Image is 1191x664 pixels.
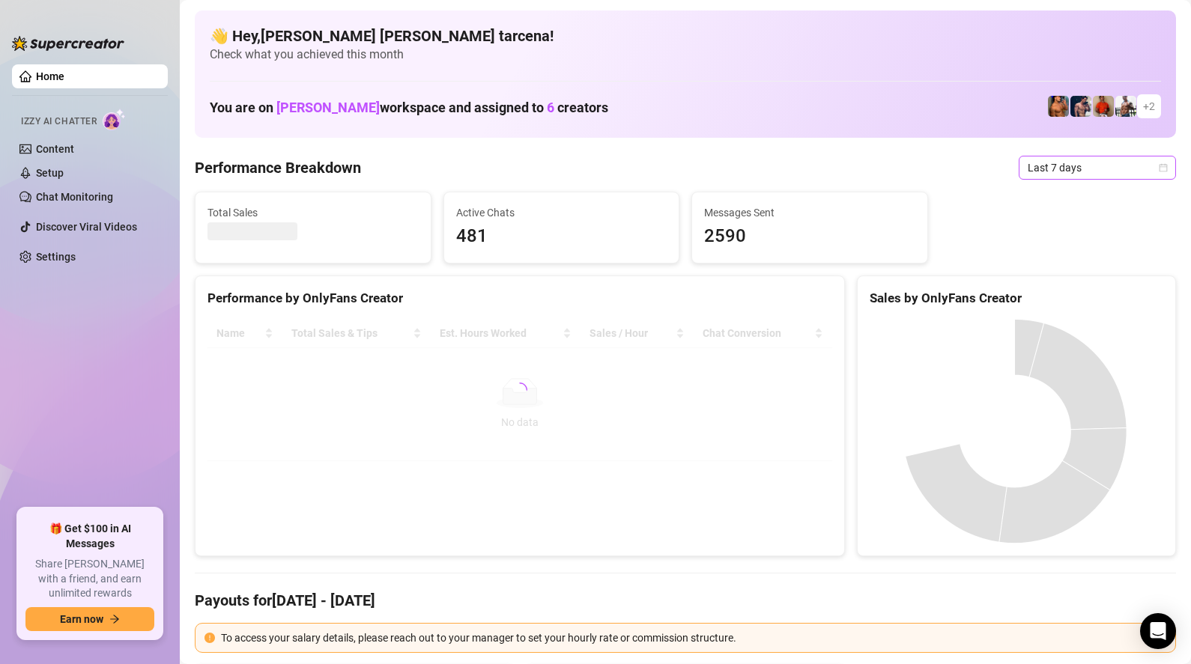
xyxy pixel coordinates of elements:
[1159,163,1168,172] span: calendar
[210,25,1161,46] h4: 👋 Hey, [PERSON_NAME] [PERSON_NAME] tarcena !
[221,630,1166,646] div: To access your salary details, please reach out to your manager to set your hourly rate or commis...
[36,167,64,179] a: Setup
[12,36,124,51] img: logo-BBDzfeDw.svg
[870,288,1163,308] div: Sales by OnlyFans Creator
[21,115,97,129] span: Izzy AI Chatter
[109,614,120,624] span: arrow-right
[1028,156,1167,179] span: Last 7 days
[547,100,554,115] span: 6
[36,191,113,203] a: Chat Monitoring
[195,590,1176,611] h4: Payouts for [DATE] - [DATE]
[103,109,126,130] img: AI Chatter
[456,204,667,221] span: Active Chats
[1115,96,1136,117] img: JUSTIN
[25,607,154,631] button: Earn nowarrow-right
[60,613,103,625] span: Earn now
[204,633,215,643] span: exclamation-circle
[1048,96,1069,117] img: JG
[456,222,667,251] span: 481
[210,46,1161,63] span: Check what you achieved this month
[36,70,64,82] a: Home
[1143,98,1155,115] span: + 2
[207,288,832,308] div: Performance by OnlyFans Creator
[210,100,608,116] h1: You are on workspace and assigned to creators
[207,204,419,221] span: Total Sales
[36,251,76,263] a: Settings
[25,557,154,601] span: Share [PERSON_NAME] with a friend, and earn unlimited rewards
[195,157,361,178] h4: Performance Breakdown
[25,522,154,551] span: 🎁 Get $100 in AI Messages
[704,204,915,221] span: Messages Sent
[1070,96,1091,117] img: Axel
[1093,96,1114,117] img: Justin
[512,382,528,398] span: loading
[704,222,915,251] span: 2590
[36,143,74,155] a: Content
[36,221,137,233] a: Discover Viral Videos
[1140,613,1176,649] div: Open Intercom Messenger
[276,100,380,115] span: [PERSON_NAME]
